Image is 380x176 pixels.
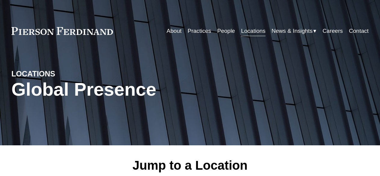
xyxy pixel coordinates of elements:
h1: Global Presence [11,79,250,100]
span: News & Insights [272,26,312,36]
a: folder dropdown [272,25,316,37]
a: Locations [241,25,265,37]
a: Careers [323,25,343,37]
a: Practices [188,25,211,37]
h4: LOCATIONS [11,69,101,79]
h2: Jump to a Location [86,158,294,173]
a: Contact [349,25,369,37]
a: People [217,25,235,37]
a: About [167,25,182,37]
